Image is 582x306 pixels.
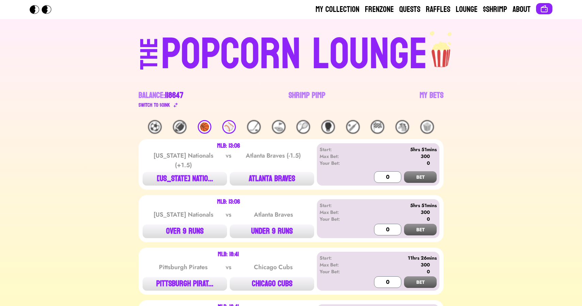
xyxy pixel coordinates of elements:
[165,88,183,103] span: 118647
[148,120,162,134] div: ⚽️
[289,90,325,109] a: Shrimp Pimp
[81,30,501,76] a: THEPOPCORN LOUNGEpopcorn
[320,153,359,160] div: Max Bet:
[426,4,450,15] a: Raffles
[320,202,359,209] div: Start:
[149,210,218,219] div: [US_STATE] Nationals
[540,5,548,13] img: Connect wallet
[224,210,233,219] div: vs
[404,224,437,235] button: BET
[296,120,310,134] div: 🎾
[427,30,455,68] img: popcorn
[230,172,314,186] button: ATLANTA BRAVES
[421,153,430,160] div: 300
[173,120,187,134] div: 🏈
[359,254,437,261] div: 11hrs 26mins
[143,277,227,291] button: PITTSBURGH PIRAT...
[30,5,57,14] img: Popcorn
[239,210,308,219] div: Atlanta Braves
[218,252,239,257] div: MLB: 18:41
[365,4,394,15] a: Frenzone
[321,120,335,134] div: 🥊
[217,143,240,149] div: MLB: 13:06
[224,262,233,272] div: vs
[247,120,261,134] div: 🏒
[137,38,162,83] div: THE
[456,4,478,15] a: Lounge
[421,209,430,216] div: 300
[420,90,443,109] a: My Bets
[371,120,384,134] div: 🏁
[143,172,227,186] button: [US_STATE] NATIO...
[222,120,236,134] div: ⚾️
[320,254,359,261] div: Start:
[431,269,437,274] img: 🍤
[431,160,437,166] img: 🍤
[239,262,308,272] div: Chicago Cubs
[483,4,507,15] a: $Shrimp
[404,276,437,288] button: BET
[431,262,437,267] img: 🍤
[149,262,218,272] div: Pittsburgh Pirates
[431,154,437,159] img: 🍤
[139,101,170,109] div: Switch to $ OINK
[431,209,437,215] img: 🍤
[399,4,420,15] a: Quests
[320,261,359,268] div: Max Bet:
[513,4,531,15] a: About
[427,268,430,275] div: 0
[320,146,359,153] div: Start:
[316,4,359,15] a: My Collection
[139,90,183,101] div: Balance:
[359,202,437,209] div: 5hrs 51mins
[320,209,359,216] div: Max Bet:
[230,224,314,238] button: UNDER 9 RUNS
[161,33,427,76] div: POPCORN LOUNGE
[239,151,308,170] div: Atlanta Braves (-1.5)
[272,120,286,134] div: ⛳️
[149,151,218,170] div: [US_STATE] Nationals (+1.5)
[224,151,233,170] div: vs
[420,120,434,134] div: 🍿
[404,171,437,183] button: BET
[320,216,359,222] div: Your Bet:
[230,277,314,291] button: CHICAGO CUBS
[143,224,227,238] button: OVER 9 RUNS
[427,216,430,222] div: 0
[320,268,359,275] div: Your Bet:
[359,146,437,153] div: 5hrs 51mins
[431,216,437,222] img: 🍤
[346,120,360,134] div: 🏏
[427,160,430,166] div: 0
[395,120,409,134] div: 🐴
[421,261,430,268] div: 300
[198,120,211,134] div: 🏀
[217,199,240,205] div: MLB: 13:06
[186,91,194,100] img: 🍤
[320,160,359,166] div: Your Bet:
